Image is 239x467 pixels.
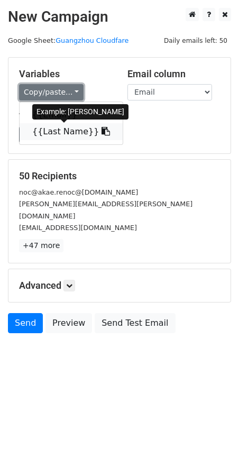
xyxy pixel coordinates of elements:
[8,8,231,26] h2: New Campaign
[19,170,220,182] h5: 50 Recipients
[19,84,84,100] a: Copy/paste...
[19,280,220,291] h5: Advanced
[19,188,138,196] small: noc@akae.renoc@[DOMAIN_NAME]
[56,36,128,44] a: Guangzhou Cloudfare
[20,106,123,123] a: {{Email}}
[19,200,192,220] small: [PERSON_NAME][EMAIL_ADDRESS][PERSON_NAME][DOMAIN_NAME]
[32,104,128,120] div: Example: [PERSON_NAME]
[160,35,231,47] span: Daily emails left: 50
[186,416,239,467] div: 聊天小组件
[19,224,137,232] small: [EMAIL_ADDRESS][DOMAIN_NAME]
[19,68,112,80] h5: Variables
[186,416,239,467] iframe: Chat Widget
[19,239,63,252] a: +47 more
[45,313,92,333] a: Preview
[20,123,123,140] a: {{Last Name}}
[8,313,43,333] a: Send
[160,36,231,44] a: Daily emails left: 50
[95,313,175,333] a: Send Test Email
[127,68,220,80] h5: Email column
[8,36,128,44] small: Google Sheet:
